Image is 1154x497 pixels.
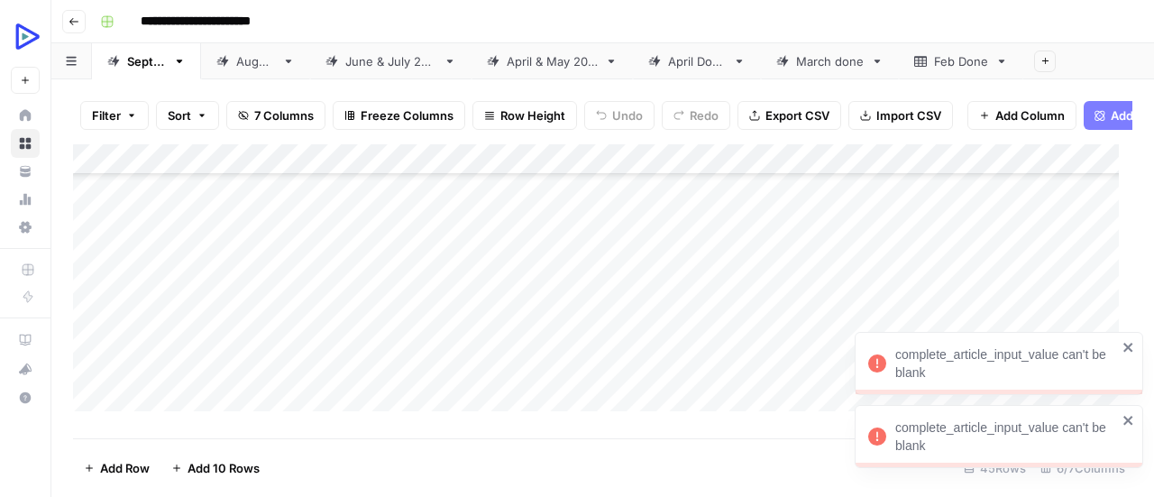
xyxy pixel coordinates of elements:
a: Home [11,101,40,130]
div: March done [796,52,864,70]
button: Freeze Columns [333,101,465,130]
span: Row Height [500,106,565,124]
div: [DATE] & [DATE] [507,52,598,70]
span: Add Column [995,106,1065,124]
button: Sort [156,101,219,130]
a: Feb Done [899,43,1023,79]
div: complete_article_input_value can't be blank [895,345,1117,382]
button: Redo [662,101,730,130]
a: March done [761,43,899,79]
a: April Done [633,43,761,79]
a: [DATE] & [DATE] [472,43,633,79]
a: [DATE] [92,43,201,79]
button: Filter [80,101,149,130]
button: Import CSV [848,101,953,130]
button: Undo [584,101,655,130]
button: close [1122,413,1135,428]
a: Your Data [11,157,40,186]
span: Export CSV [765,106,829,124]
button: Add Column [967,101,1076,130]
button: Add Row [73,454,160,483]
button: Help + Support [11,383,40,412]
span: Freeze Columns [361,106,453,124]
button: Workspace: OpenReplay [11,14,40,60]
div: [DATE] [236,52,275,70]
button: Export CSV [737,101,841,130]
a: [DATE] [201,43,310,79]
button: Row Height [472,101,577,130]
span: Undo [612,106,643,124]
div: What's new? [12,355,39,382]
span: 7 Columns [254,106,314,124]
span: Redo [690,106,719,124]
button: Add 10 Rows [160,454,270,483]
a: AirOps Academy [11,326,40,354]
a: Settings [11,213,40,242]
button: What's new? [11,354,40,383]
div: Feb Done [934,52,988,70]
a: Usage [11,185,40,214]
a: Browse [11,129,40,158]
div: [DATE] [127,52,166,70]
div: [DATE] & [DATE] [345,52,436,70]
button: 7 Columns [226,101,325,130]
span: Add 10 Rows [188,459,260,477]
a: [DATE] & [DATE] [310,43,472,79]
span: Sort [168,106,191,124]
div: complete_article_input_value can't be blank [895,419,1117,455]
div: April Done [668,52,726,70]
span: Filter [92,106,121,124]
img: OpenReplay Logo [11,21,43,53]
span: Add Row [100,459,150,477]
span: Import CSV [876,106,941,124]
